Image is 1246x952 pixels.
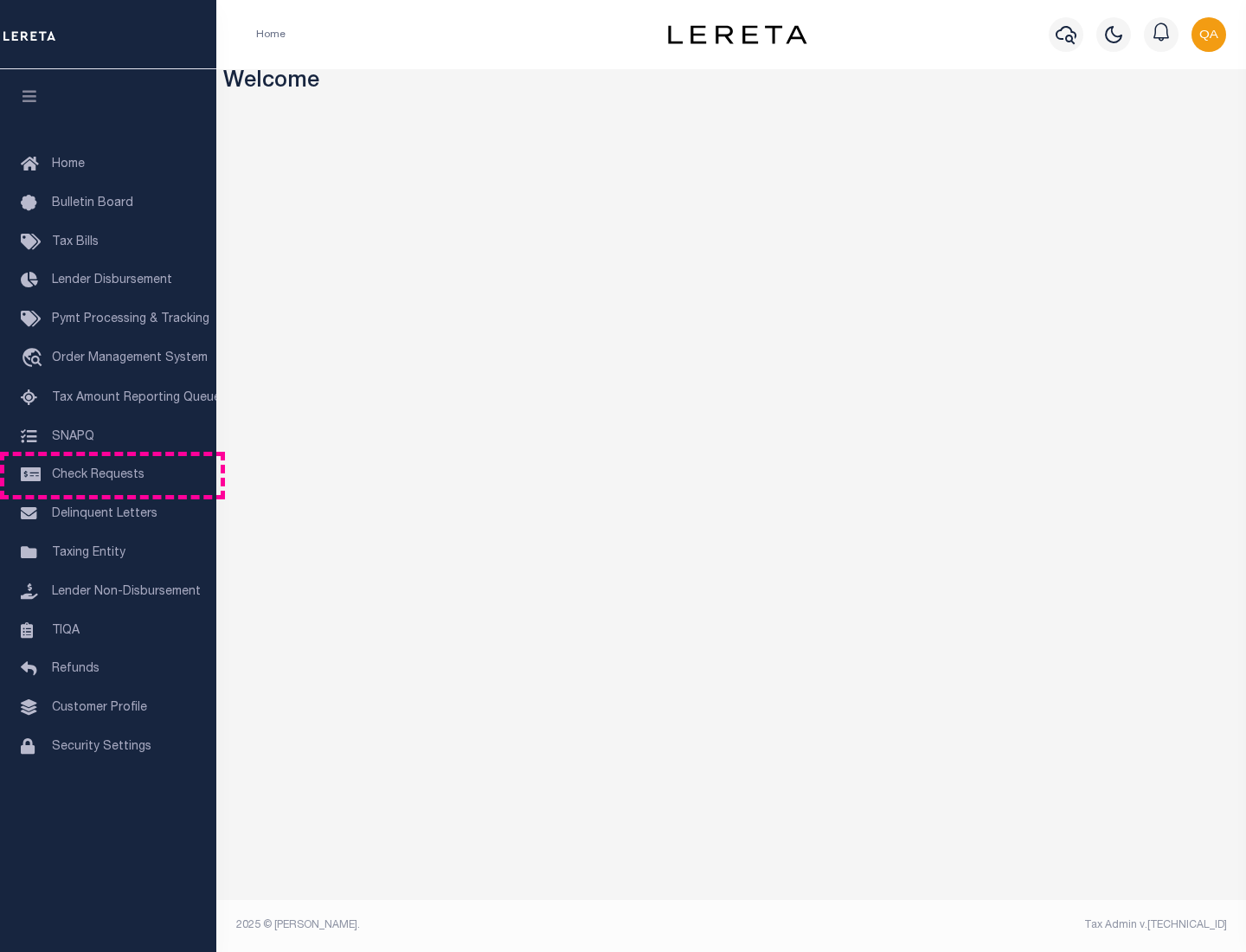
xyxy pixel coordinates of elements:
[52,508,157,520] span: Delinquent Letters
[52,741,151,753] span: Security Settings
[1191,17,1226,52] img: svg+xml;base64,PHN2ZyB4bWxucz0iaHR0cDovL3d3dy53My5vcmcvMjAwMC9zdmciIHBvaW50ZXItZXZlbnRzPSJub25lIi...
[52,392,221,404] span: Tax Amount Reporting Queue
[223,917,732,933] div: 2025 © [PERSON_NAME].
[21,348,48,370] i: travel_explore
[52,702,147,714] span: Customer Profile
[223,69,1240,96] h3: Welcome
[52,430,94,442] span: SNAPQ
[52,274,172,286] span: Lender Disbursement
[52,236,99,248] span: Tax Bills
[52,197,133,209] span: Bulletin Board
[744,917,1227,933] div: Tax Admin v.[TECHNICAL_ID]
[52,352,208,364] span: Order Management System
[52,624,80,636] span: TIQA
[52,158,85,170] span: Home
[52,313,209,325] span: Pymt Processing & Tracking
[256,27,286,42] li: Home
[52,586,201,598] span: Lender Non-Disbursement
[668,25,806,44] img: logo-dark.svg
[52,547,125,559] span: Taxing Entity
[52,469,145,481] span: Check Requests
[52,663,100,675] span: Refunds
